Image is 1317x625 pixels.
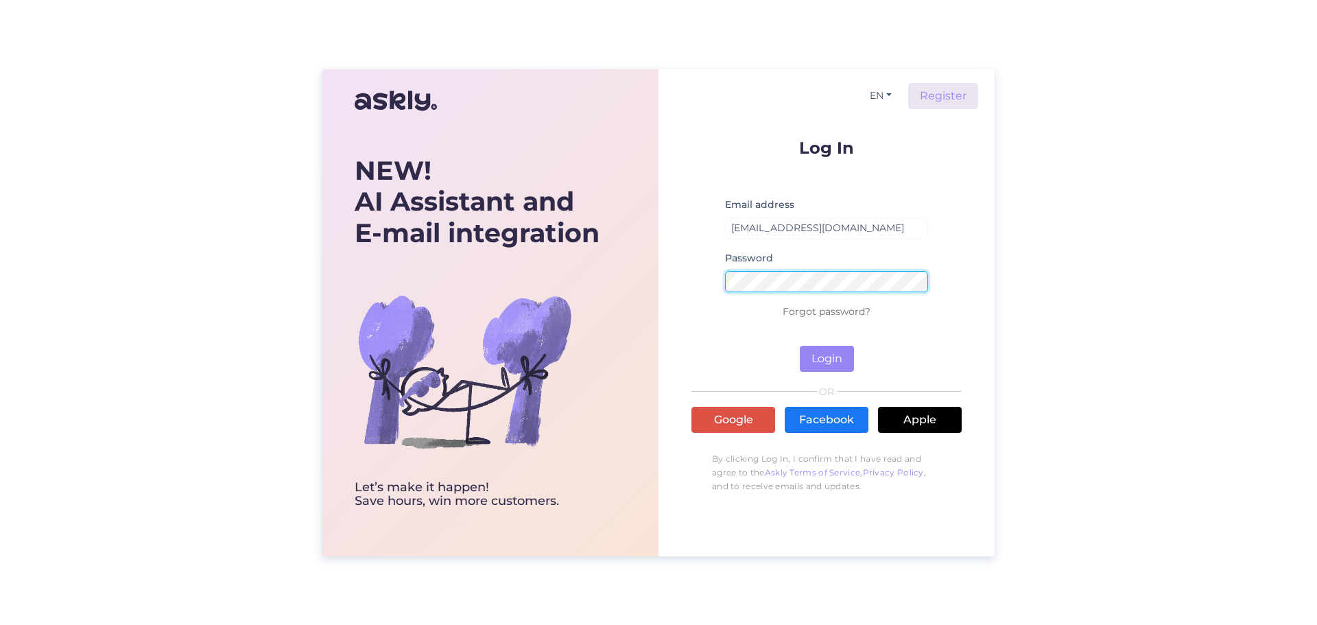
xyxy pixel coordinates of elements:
label: Email address [725,198,794,212]
a: Facebook [785,407,868,433]
label: Password [725,251,773,266]
p: By clicking Log In, I confirm that I have read and agree to the , , and to receive emails and upd... [691,445,962,500]
button: EN [864,86,897,106]
div: AI Assistant and E-mail integration [355,155,600,249]
img: Askly [355,84,437,117]
span: OR [817,387,837,397]
a: Register [908,83,978,109]
b: NEW! [355,154,431,187]
a: Askly Terms of Service [765,467,861,477]
a: Google [691,407,775,433]
div: Let’s make it happen! Save hours, win more customers. [355,481,600,508]
button: Login [800,346,854,372]
img: bg-askly [355,261,574,481]
p: Log In [691,139,962,156]
a: Apple [878,407,962,433]
a: Forgot password? [783,305,870,318]
a: Privacy Policy [863,467,924,477]
input: Enter email [725,217,928,239]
